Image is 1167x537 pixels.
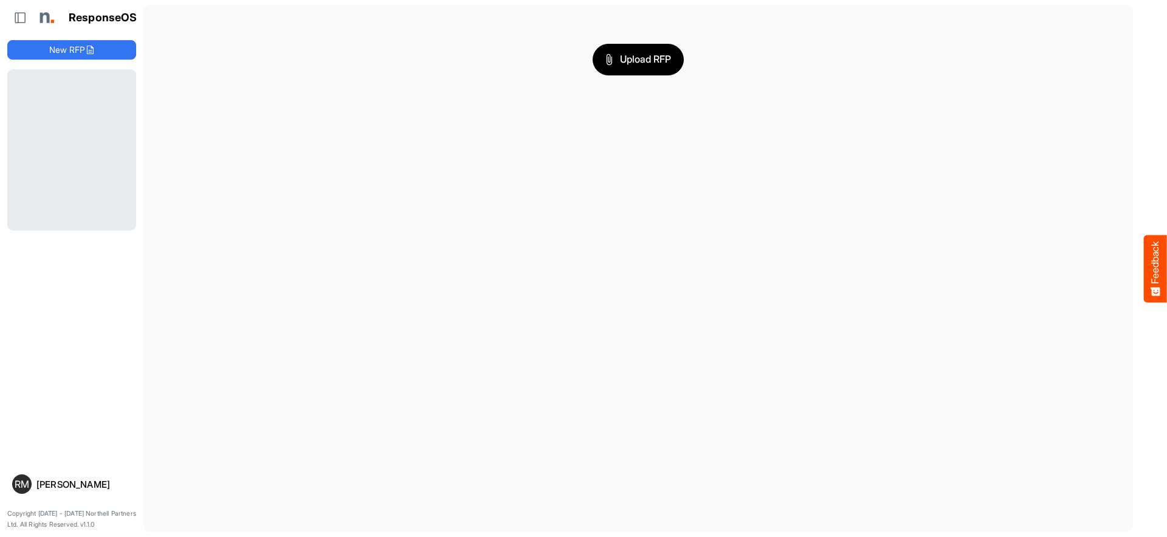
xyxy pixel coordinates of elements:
[605,52,671,68] span: Upload RFP
[593,44,684,75] button: Upload RFP
[69,12,137,24] h1: ResponseOS
[33,5,58,30] img: Northell
[36,480,131,489] div: [PERSON_NAME]
[15,479,29,489] span: RM
[7,508,136,530] p: Copyright [DATE] - [DATE] Northell Partners Ltd. All Rights Reserved. v1.1.0
[7,40,136,60] button: New RFP
[7,69,136,230] div: Loading...
[1144,235,1167,302] button: Feedback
